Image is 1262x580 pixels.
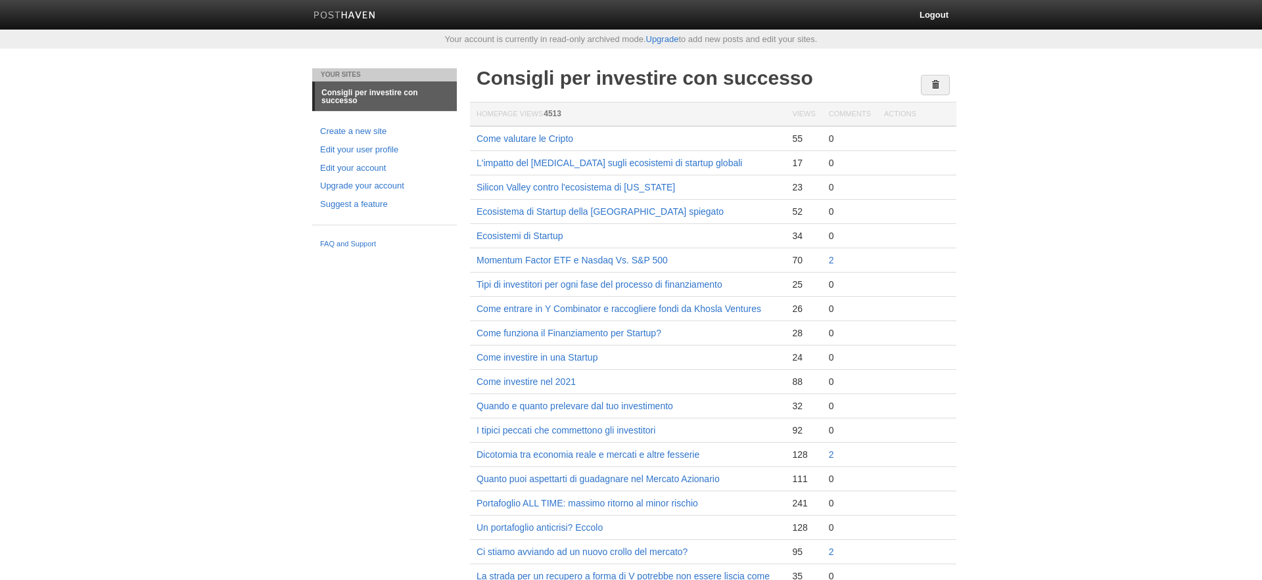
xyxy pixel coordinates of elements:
[646,34,679,44] a: Upgrade
[792,181,815,193] div: 23
[320,125,449,139] a: Create a new site
[829,547,834,557] a: 2
[477,158,742,168] a: L'impatto del [MEDICAL_DATA] sugli ecosistemi di startup globali
[829,230,871,242] div: 0
[792,230,815,242] div: 34
[829,181,871,193] div: 0
[829,449,834,460] a: 2
[477,547,688,557] a: Ci stiamo avviando ad un nuovo crollo del mercato?
[829,376,871,388] div: 0
[877,102,956,127] th: Actions
[477,425,655,435] a: I tipici peccati che commettono gli investitori
[792,546,815,558] div: 95
[792,497,815,509] div: 241
[829,473,871,485] div: 0
[477,182,675,192] a: Silicon Valley contro l'ecosistema di [US_STATE]
[320,162,449,175] a: Edit your account
[477,67,813,89] a: Consigli per investire con successo
[792,303,815,315] div: 26
[320,238,449,250] a: FAQ and Support
[822,102,877,127] th: Comments
[477,133,573,144] a: Come valutare le Cripto
[320,198,449,212] a: Suggest a feature
[829,303,871,315] div: 0
[829,157,871,169] div: 0
[785,102,822,127] th: Views
[829,206,871,217] div: 0
[315,82,457,111] a: Consigli per investire con successo
[477,303,761,314] a: Come entrare in Y Combinator e raccogliere fondi da Khosla Ventures
[477,474,720,484] a: Quanto puoi aspettarti di guadagnare nel Mercato Azionario
[792,424,815,436] div: 92
[302,35,960,43] div: Your account is currently in read-only archived mode. to add new posts and edit your sites.
[829,497,871,509] div: 0
[829,255,834,265] a: 2
[829,522,871,533] div: 0
[829,424,871,436] div: 0
[477,449,699,460] a: Dicotomia tra economia reale e mercati e altre fesserie
[477,376,576,387] a: Come investire nel 2021
[544,109,561,118] span: 4513
[477,255,668,265] a: Momentum Factor ETF e Nasdaq Vs. S&P 500
[792,351,815,363] div: 24
[792,133,815,145] div: 55
[470,102,785,127] th: Homepage Views
[477,206,724,217] a: Ecosistema di Startup della [GEOGRAPHIC_DATA] spiegato
[829,351,871,363] div: 0
[792,449,815,460] div: 128
[477,231,563,241] a: Ecosistemi di Startup
[477,352,597,363] a: Come investire in una Startup
[320,143,449,157] a: Edit your user profile
[477,401,673,411] a: Quando e quanto prelevare dal tuo investimento
[477,498,698,508] a: Portafoglio ALL TIME: massimo ritorno al minor rischio
[792,327,815,339] div: 28
[314,11,376,21] img: Posthaven-bar
[792,157,815,169] div: 17
[477,522,603,533] a: Un portafoglio anticrisi? Eccolo
[477,328,661,338] a: Come funziona il Finanziamento per Startup?
[792,400,815,412] div: 32
[829,133,871,145] div: 0
[829,400,871,412] div: 0
[312,68,457,81] li: Your Sites
[792,206,815,217] div: 52
[792,254,815,266] div: 70
[792,473,815,485] div: 111
[792,522,815,533] div: 128
[829,279,871,290] div: 0
[477,279,722,290] a: Tipi di investitori per ogni fase del processo di finanziamento
[792,376,815,388] div: 88
[792,279,815,290] div: 25
[320,179,449,193] a: Upgrade your account
[829,327,871,339] div: 0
